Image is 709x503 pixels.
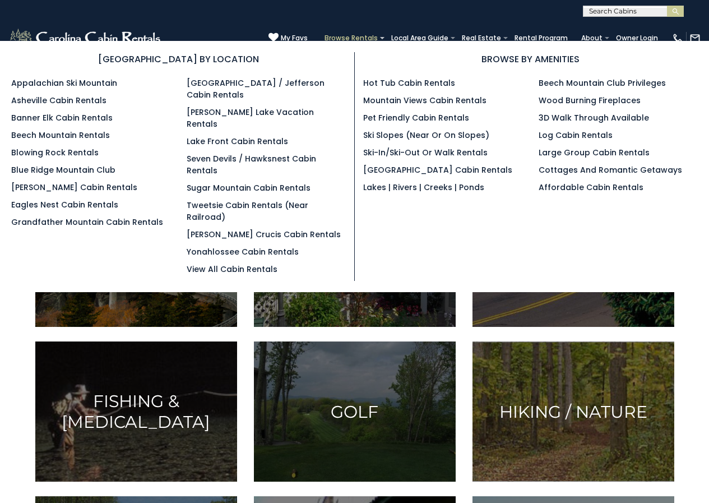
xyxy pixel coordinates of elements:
a: Grandfather Mountain Cabin Rentals [11,216,163,228]
a: Pet Friendly Cabin Rentals [363,112,469,123]
h3: [GEOGRAPHIC_DATA] BY LOCATION [11,52,346,66]
a: Banner Elk Cabin Rentals [11,112,113,123]
a: [PERSON_NAME] Cabin Rentals [11,182,137,193]
a: Cottages and Romantic Getaways [539,164,682,176]
a: Ski Slopes (Near or On Slopes) [363,130,489,141]
a: [GEOGRAPHIC_DATA] Cabin Rentals [363,164,512,176]
a: Rental Program [509,30,573,46]
a: Mountain Views Cabin Rentals [363,95,486,106]
a: Appalachian Ski Mountain [11,77,117,89]
a: Affordable Cabin Rentals [539,182,643,193]
img: phone-regular-white.png [672,33,683,44]
a: Large Group Cabin Rentals [539,147,650,158]
a: [GEOGRAPHIC_DATA] / Jefferson Cabin Rentals [187,77,325,100]
h3: Hiking / Nature [486,401,660,422]
a: Owner Login [610,30,664,46]
h3: Golf [268,401,442,422]
a: Sugar Mountain Cabin Rentals [187,182,311,193]
a: Lake Front Cabin Rentals [187,136,288,147]
a: Lakes | Rivers | Creeks | Ponds [363,182,484,193]
h3: Fishing & [MEDICAL_DATA] [49,391,223,432]
a: Eagles Nest Cabin Rentals [11,199,118,210]
a: Real Estate [456,30,507,46]
a: [PERSON_NAME] Lake Vacation Rentals [187,107,314,130]
img: White-1-2.png [8,27,164,49]
a: Beech Mountain Rentals [11,130,110,141]
a: My Favs [268,33,308,44]
a: Local Area Guide [386,30,454,46]
a: Seven Devils / Hawksnest Cabin Rentals [187,153,316,176]
span: My Favs [281,33,308,43]
h3: BROWSE BY AMENITIES [363,52,698,66]
a: Hiking / Nature [472,342,674,482]
img: mail-regular-white.png [689,33,701,44]
a: Fishing & [MEDICAL_DATA] [35,342,237,482]
a: View All Cabin Rentals [187,264,277,275]
a: Yonahlossee Cabin Rentals [187,246,299,257]
a: Asheville Cabin Rentals [11,95,106,106]
a: [PERSON_NAME] Crucis Cabin Rentals [187,229,341,240]
a: Blowing Rock Rentals [11,147,99,158]
a: Wood Burning Fireplaces [539,95,641,106]
a: Golf [254,342,456,482]
a: Tweetsie Cabin Rentals (Near Railroad) [187,200,308,223]
a: Ski-in/Ski-Out or Walk Rentals [363,147,488,158]
a: Hot Tub Cabin Rentals [363,77,455,89]
a: Blue Ridge Mountain Club [11,164,115,176]
a: Beech Mountain Club Privileges [539,77,666,89]
a: Browse Rentals [319,30,383,46]
a: 3D Walk Through Available [539,112,649,123]
a: Log Cabin Rentals [539,130,613,141]
a: About [576,30,608,46]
